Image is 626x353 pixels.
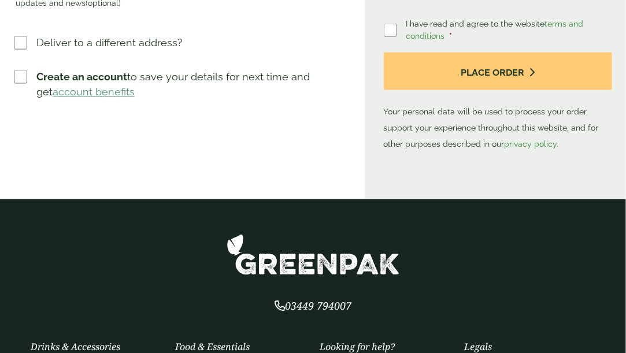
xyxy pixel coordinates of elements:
abbr: required [450,31,453,40]
p: Deliver to a different address? [36,35,183,50]
a: privacy policy [505,140,557,149]
button: Place order [384,53,612,90]
p: Your personal data will be used to process your order, support your experience throughout this we... [384,53,612,153]
span: 03449 794007 [275,299,351,313]
img: GreenPak Supplies [227,234,400,276]
p: to save your details for next time and get [36,69,347,100]
a: terms and conditions [406,19,584,40]
a: 03449 794007 [275,302,351,313]
span: I have read and agree to the website [406,19,584,40]
strong: Create an account [36,70,127,83]
a: account benefits [53,86,135,98]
